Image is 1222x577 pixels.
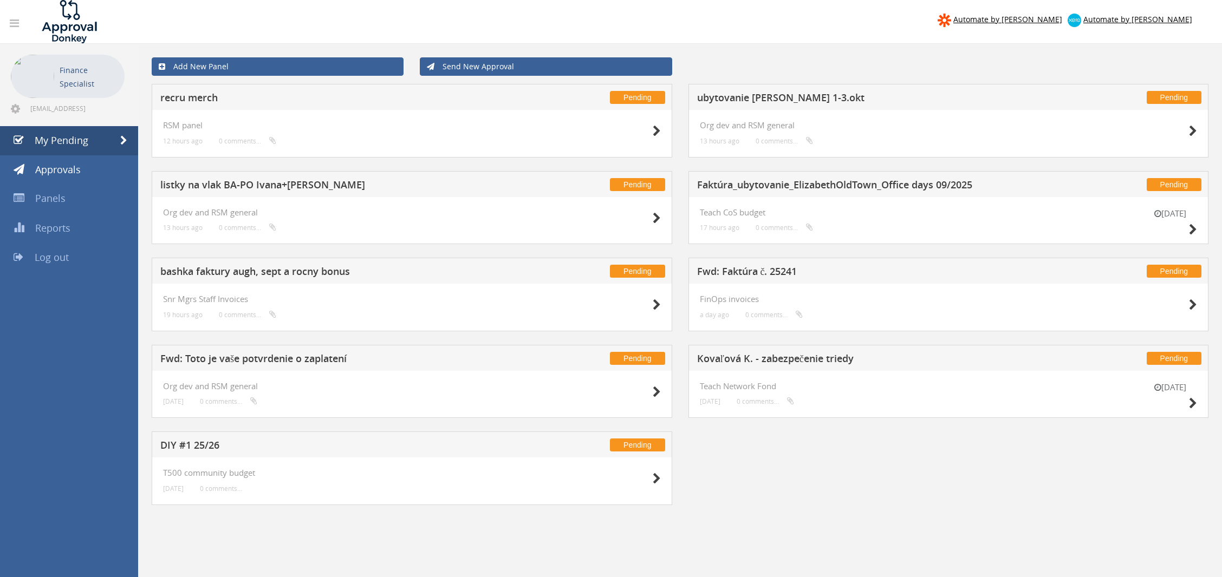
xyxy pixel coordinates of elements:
small: 0 comments... [200,397,257,405]
small: 0 comments... [756,224,813,232]
h5: bashka faktury augh, sept a rocny bonus [160,266,512,280]
h5: Fwd: Faktúra č. 25241 [697,266,1049,280]
small: a day ago [700,311,729,319]
small: 13 hours ago [163,224,203,232]
img: zapier-logomark.png [938,14,951,27]
span: Log out [35,251,69,264]
small: 0 comments... [200,484,242,493]
h5: DIY #1 25/26 [160,440,512,454]
small: 0 comments... [737,397,794,405]
small: 0 comments... [219,137,276,145]
span: Approvals [35,163,81,176]
h4: Teach Network Fond [700,382,1198,391]
small: [DATE] [700,397,720,405]
small: 0 comments... [219,311,276,319]
small: 12 hours ago [163,137,203,145]
h4: Org dev and RSM general [700,121,1198,130]
span: Pending [610,91,665,104]
h5: Fwd: Toto je vaše potvrdenie o zaplatení [160,353,512,367]
h5: listky na vlak BA-PO Ivana+[PERSON_NAME] [160,180,512,193]
span: My Pending [35,134,88,147]
h4: Teach CoS budget [700,208,1198,217]
small: 0 comments... [756,137,813,145]
small: 0 comments... [219,224,276,232]
h4: Org dev and RSM general [163,208,661,217]
span: Pending [1147,265,1201,278]
span: Pending [610,178,665,191]
small: [DATE] [163,484,184,493]
small: [DATE] [163,397,184,405]
h4: Org dev and RSM general [163,382,661,391]
h4: FinOps invoices [700,294,1198,304]
span: Pending [610,265,665,278]
h5: recru merch [160,93,512,106]
h4: T500 community budget [163,468,661,477]
span: Pending [1147,91,1201,104]
a: Add New Panel [152,57,404,76]
a: Send New Approval [420,57,672,76]
h5: Faktúra_ubytovanie_ElizabethOldTown_Office days 09/2025 [697,180,1049,193]
span: Panels [35,192,66,205]
p: Finance Specialist [60,63,119,90]
span: Pending [1147,178,1201,191]
h4: RSM panel [163,121,661,130]
h4: Snr Mgrs Staff Invoices [163,294,661,304]
small: [DATE] [1143,208,1197,219]
small: 0 comments... [745,311,803,319]
span: [EMAIL_ADDRESS][DOMAIN_NAME] [30,104,122,113]
span: Pending [610,352,665,365]
small: 13 hours ago [700,137,739,145]
span: Pending [610,438,665,451]
span: Pending [1147,352,1201,365]
img: xero-logo.png [1068,14,1081,27]
h5: Kovaľová K. - zabezpečenie triedy [697,353,1049,367]
h5: ubytovanie [PERSON_NAME] 1-3.okt [697,93,1049,106]
small: [DATE] [1143,382,1197,393]
small: 17 hours ago [700,224,739,232]
small: 19 hours ago [163,311,203,319]
span: Reports [35,221,70,234]
span: Automate by [PERSON_NAME] [953,14,1062,24]
span: Automate by [PERSON_NAME] [1083,14,1192,24]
